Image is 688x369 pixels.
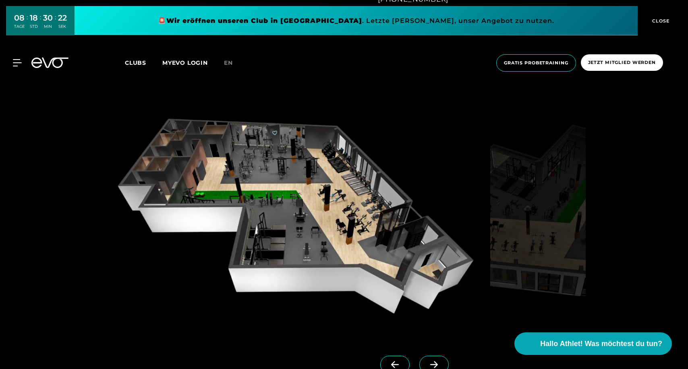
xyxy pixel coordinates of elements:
[125,59,162,66] a: Clubs
[224,59,233,66] span: en
[578,54,665,72] a: Jetzt Mitglied werden
[55,13,56,34] div: :
[106,89,487,336] img: evofitness
[490,89,586,336] img: evofitness
[40,13,41,34] div: :
[125,59,146,66] span: Clubs
[14,12,25,24] div: 08
[638,6,682,35] button: CLOSE
[504,60,568,66] span: Gratis Probetraining
[14,24,25,29] div: TAGE
[494,54,578,72] a: Gratis Probetraining
[30,12,38,24] div: 18
[650,17,670,25] span: CLOSE
[514,332,672,355] button: Hallo Athlet! Was möchtest du tun?
[58,12,67,24] div: 22
[588,59,656,66] span: Jetzt Mitglied werden
[540,338,662,349] span: Hallo Athlet! Was möchtest du tun?
[30,24,38,29] div: STD
[162,59,208,66] a: MYEVO LOGIN
[43,24,53,29] div: MIN
[27,13,28,34] div: :
[58,24,67,29] div: SEK
[224,58,242,68] a: en
[43,12,53,24] div: 30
